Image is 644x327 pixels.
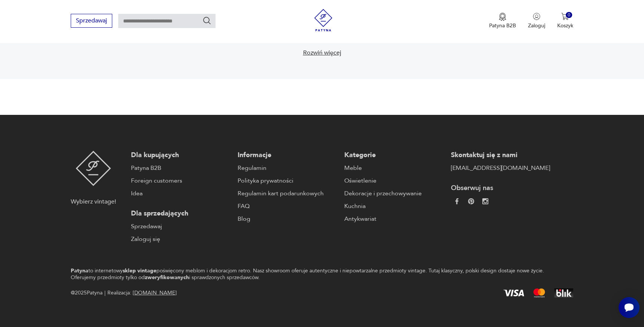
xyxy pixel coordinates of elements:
[238,151,337,160] p: Informacje
[451,184,550,193] p: Obserwuj nas
[344,202,443,211] a: Kuchnia
[71,14,112,28] button: Sprzedawaj
[557,13,573,29] button: 0Koszyk
[499,13,506,21] img: Ikona medalu
[557,22,573,29] p: Koszyk
[131,209,230,218] p: Dla sprzedających
[554,288,573,297] img: BLIK
[344,151,443,160] p: Kategorie
[238,163,337,172] a: Regulamin
[131,222,230,231] a: Sprzedawaj
[561,13,569,20] img: Ikona koszyka
[312,9,335,31] img: Patyna - sklep z meblami i dekoracjami vintage
[238,176,337,185] a: Polityka prywatności
[238,202,337,211] a: FAQ
[344,176,443,185] a: Oświetlenie
[344,163,443,172] a: Meble
[503,290,524,296] img: Visa
[528,22,545,29] p: Zaloguj
[104,288,106,297] div: |
[133,289,177,296] a: [DOMAIN_NAME]
[71,268,547,281] p: to internetowy poświęcony meblom i dekoracjom retro. Nasz showroom oferuje autentyczne i niepowta...
[566,12,572,18] div: 0
[344,189,443,198] a: Dekoracje i przechowywanie
[533,13,540,20] img: Ikonka użytkownika
[489,13,516,29] a: Ikona medaluPatyna B2B
[71,267,88,274] strong: Patyna
[123,267,156,274] strong: sklep vintage
[71,197,116,206] p: Wybierz vintage!
[238,214,337,223] a: Blog
[71,288,103,297] span: @ 2025 Patyna
[454,198,460,204] img: da9060093f698e4c3cedc1453eec5031.webp
[76,151,111,186] img: Patyna - sklep z meblami i dekoracjami vintage
[202,16,211,25] button: Szukaj
[131,235,230,244] a: Zaloguj się
[145,274,189,281] strong: zweryfikowanych
[468,198,474,204] img: 37d27d81a828e637adc9f9cb2e3d3a8a.webp
[131,189,230,198] a: Idea
[131,176,230,185] a: Foreign customers
[489,13,516,29] button: Patyna B2B
[619,297,640,318] iframe: Smartsupp widget button
[451,163,550,172] a: [EMAIL_ADDRESS][DOMAIN_NAME]
[489,22,516,29] p: Patyna B2B
[344,214,443,223] a: Antykwariat
[131,151,230,160] p: Dla kupujących
[107,288,177,297] span: Realizacja:
[482,198,488,204] img: c2fd9cf7f39615d9d6839a72ae8e59e5.webp
[71,19,112,24] a: Sprzedawaj
[238,189,337,198] a: Regulamin kart podarunkowych
[451,151,550,160] p: Skontaktuj się z nami
[528,13,545,29] button: Zaloguj
[533,288,545,297] img: Mastercard
[131,163,230,172] a: Patyna B2B
[298,45,346,61] button: Rozwiń więcej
